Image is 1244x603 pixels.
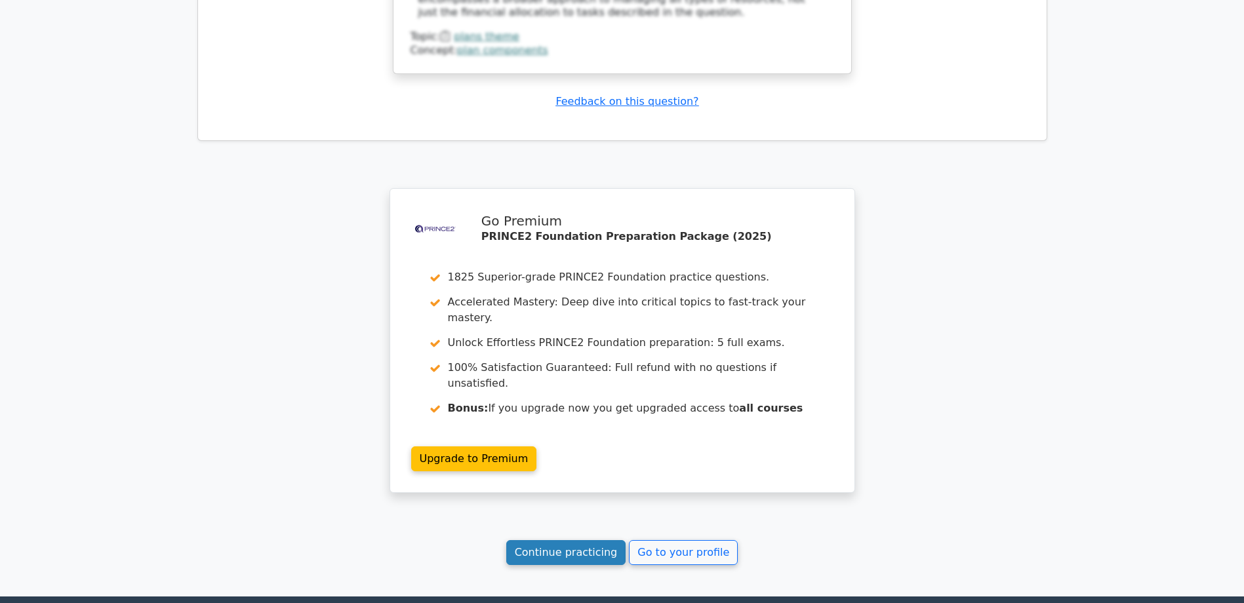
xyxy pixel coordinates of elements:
[629,540,738,565] a: Go to your profile
[506,540,626,565] a: Continue practicing
[411,446,537,471] a: Upgrade to Premium
[555,95,698,107] a: Feedback on this question?
[411,30,834,44] div: Topic:
[454,30,519,43] a: plans theme
[457,44,548,56] a: plan components
[411,44,834,58] div: Concept:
